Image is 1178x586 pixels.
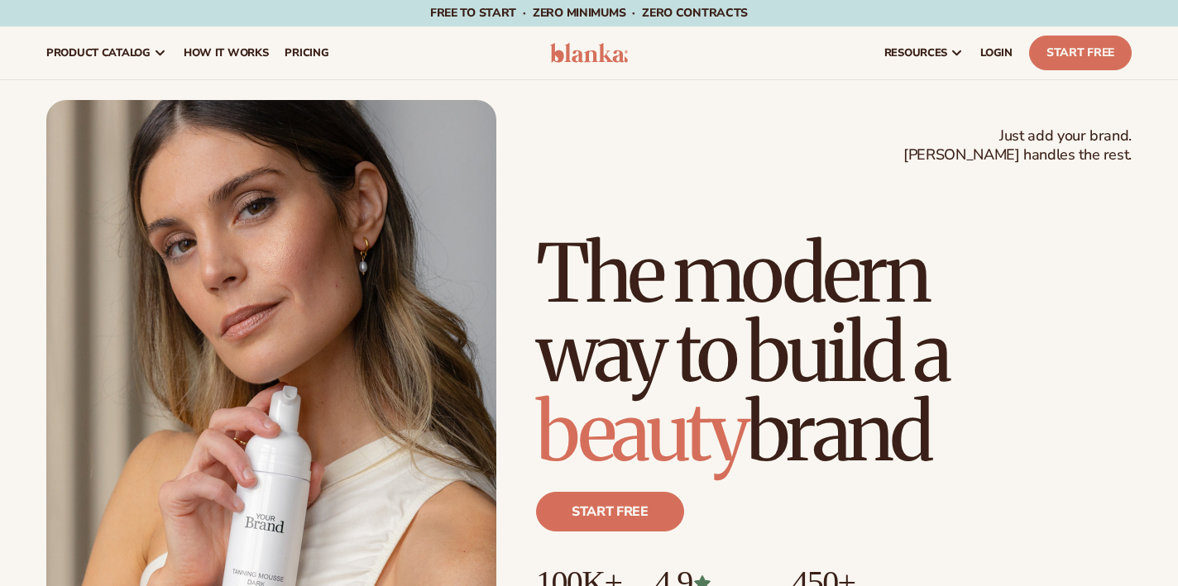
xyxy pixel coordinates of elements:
a: product catalog [38,26,175,79]
a: resources [876,26,972,79]
span: How It Works [184,46,269,60]
img: logo [550,43,628,63]
a: LOGIN [972,26,1021,79]
span: beauty [536,383,746,482]
span: resources [884,46,947,60]
h1: The modern way to build a brand [536,234,1132,472]
span: Free to start · ZERO minimums · ZERO contracts [430,5,748,21]
a: pricing [276,26,337,79]
a: How It Works [175,26,277,79]
a: Start Free [1029,36,1132,70]
a: Start free [536,492,684,531]
span: product catalog [46,46,151,60]
span: pricing [285,46,328,60]
span: LOGIN [980,46,1013,60]
span: Just add your brand. [PERSON_NAME] handles the rest. [903,126,1132,165]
